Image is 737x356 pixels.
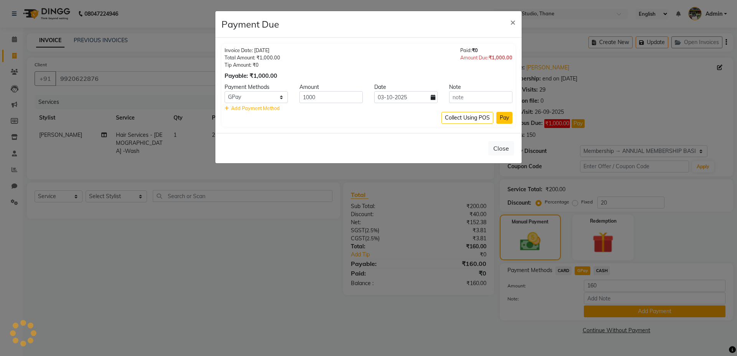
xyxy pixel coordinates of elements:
[472,47,478,53] span: ₹0
[219,83,294,91] div: Payment Methods
[488,141,514,156] button: Close
[294,83,368,91] div: Amount
[299,91,363,103] input: Amount
[368,83,443,91] div: Date
[510,16,516,28] span: ×
[225,72,280,80] div: Payable: ₹1,000.00
[231,105,280,111] span: Add Payment Method
[225,47,280,54] div: Invoice Date: [DATE]
[504,11,522,33] button: Close
[489,54,512,61] span: ₹1,000.00
[225,54,280,61] div: Total Amount: ₹1,000.00
[460,54,512,61] div: Amount Due:
[374,91,438,103] input: yyyy-mm-dd
[443,83,518,91] div: Note
[441,112,493,124] button: Collect Using POS
[225,61,280,69] div: Tip Amount: ₹0
[449,91,512,103] input: note
[496,112,512,124] button: Pay
[460,47,512,54] div: Paid:
[221,17,279,31] h4: Payment Due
